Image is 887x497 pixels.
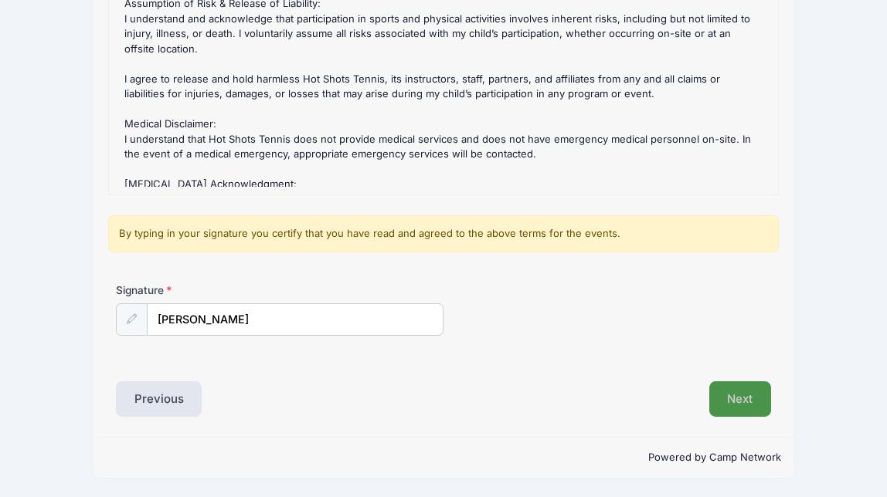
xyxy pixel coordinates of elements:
[147,303,443,336] input: Enter first and last name
[116,381,202,417] button: Previous
[106,450,781,465] p: Powered by Camp Network
[709,381,772,417] button: Next
[116,282,280,298] label: Signature
[108,215,779,252] div: By typing in your signature you certify that you have read and agreed to the above terms for the ...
